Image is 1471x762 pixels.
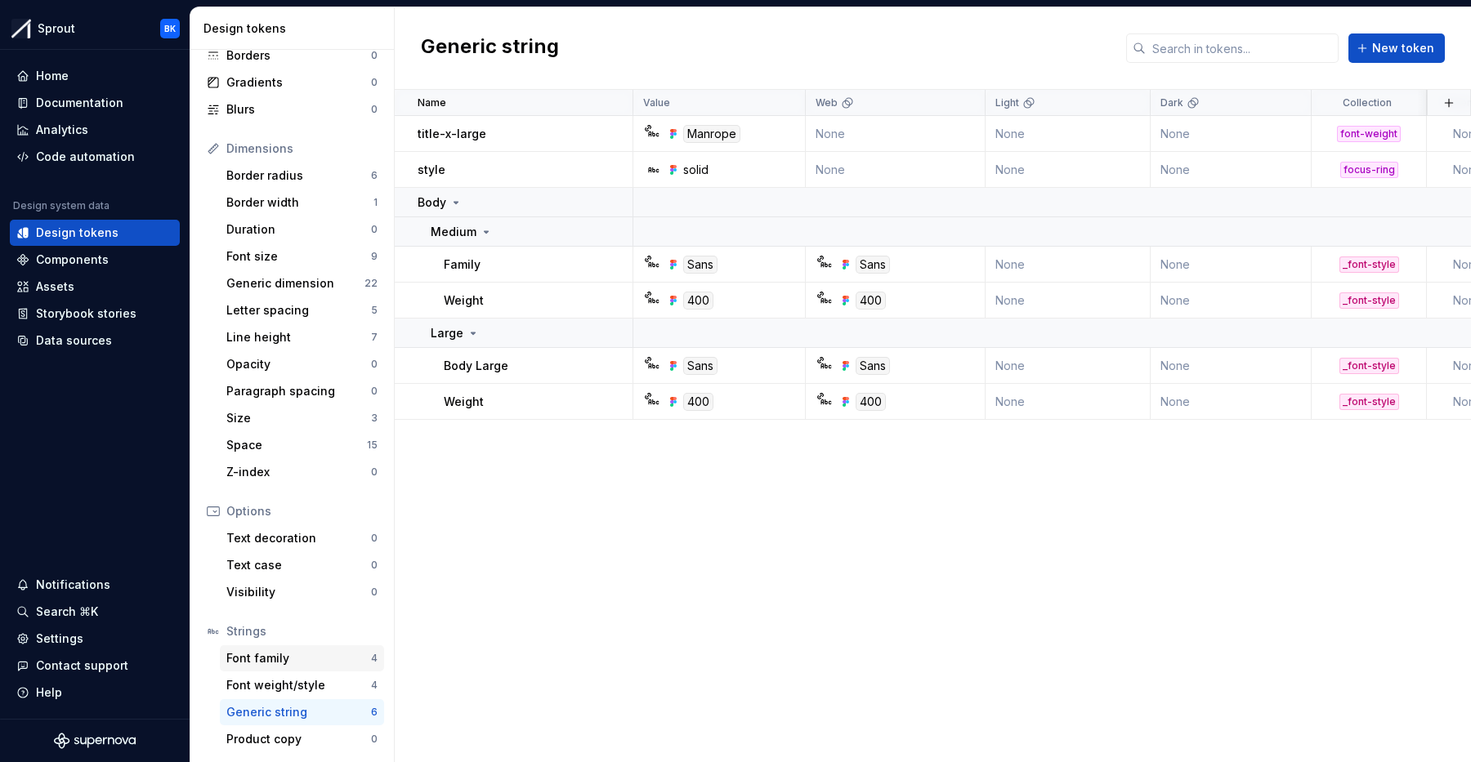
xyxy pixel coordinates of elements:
a: Font family4 [220,645,384,671]
div: Search ⌘K [36,604,98,620]
div: Size [226,410,371,426]
div: 15 [367,439,378,452]
div: Border radius [226,167,371,184]
td: None [1151,348,1312,384]
p: Collection [1343,96,1392,109]
p: Body [418,194,446,211]
a: Data sources [10,328,180,354]
div: 400 [683,292,713,310]
div: 0 [371,385,378,398]
div: focus-ring [1340,162,1398,178]
a: Line height7 [220,324,384,350]
div: Gradients [226,74,371,91]
img: b6c2a6ff-03c2-4811-897b-2ef07e5e0e51.png [11,19,31,38]
div: Duration [226,221,371,238]
td: None [1151,384,1312,420]
div: Sprout [38,20,75,37]
div: Product copy [226,731,371,747]
div: 9 [371,250,378,263]
span: New token [1372,40,1434,56]
div: 6 [371,706,378,719]
div: 6 [371,169,378,182]
a: Letter spacing5 [220,297,384,323]
p: Light [995,96,1019,109]
div: 400 [683,393,713,411]
div: Contact support [36,657,128,674]
div: 0 [371,733,378,746]
a: Z-index0 [220,459,384,485]
a: Paragraph spacing0 [220,378,384,404]
div: Generic string [226,704,371,720]
td: None [806,152,986,188]
button: New token [1348,33,1445,63]
a: Visibility0 [220,579,384,605]
td: None [986,116,1151,152]
div: Borders [226,47,371,64]
a: Product copy0 [220,726,384,752]
div: 0 [371,466,378,479]
div: Generic dimension [226,275,364,292]
td: None [986,348,1151,384]
p: Weight [444,394,484,410]
div: _font-style [1339,358,1399,374]
div: Z-index [226,464,371,480]
a: Text case0 [220,552,384,578]
div: Sans [856,357,890,375]
div: Design tokens [36,225,118,241]
a: Code automation [10,144,180,170]
td: None [986,247,1151,283]
div: 4 [371,652,378,665]
div: Assets [36,279,74,295]
div: 400 [856,393,886,411]
p: Body Large [444,358,508,374]
button: Contact support [10,653,180,679]
p: Name [418,96,446,109]
div: Paragraph spacing [226,383,371,399]
a: Border width1 [220,189,384,216]
a: Opacity0 [220,351,384,377]
td: None [986,152,1151,188]
p: title-x-large [418,126,486,142]
div: Notifications [36,577,110,593]
button: SproutBK [3,11,186,46]
div: Visibility [226,584,371,600]
a: Components [10,247,180,273]
p: Family [444,256,481,273]
div: 7 [371,331,378,344]
a: Assets [10,274,180,300]
div: 22 [364,277,378,290]
div: 0 [371,586,378,599]
a: Generic string6 [220,699,384,725]
div: Border width [226,194,373,211]
div: Options [226,503,378,519]
p: style [418,162,445,178]
div: Sans [683,256,718,274]
div: Text case [226,557,371,573]
div: 0 [371,76,378,89]
div: Design tokens [203,20,387,37]
td: None [806,116,986,152]
div: Storybook stories [36,305,136,322]
svg: Supernova Logo [54,733,136,749]
td: None [1151,283,1312,319]
div: 0 [371,532,378,545]
a: Text decoration0 [220,525,384,551]
p: Dark [1160,96,1183,109]
div: Dimensions [226,140,378,157]
a: Analytics [10,117,180,143]
a: Gradients0 [200,69,384,96]
p: Value [643,96,670,109]
div: Font size [226,248,371,265]
a: Font size9 [220,243,384,270]
div: _font-style [1339,292,1399,309]
div: Letter spacing [226,302,371,319]
div: 0 [371,223,378,236]
div: Blurs [226,101,371,118]
div: Analytics [36,122,88,138]
a: Size3 [220,405,384,431]
a: Space15 [220,432,384,458]
div: 0 [371,559,378,572]
div: Sans [683,357,718,375]
p: Weight [444,292,484,309]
